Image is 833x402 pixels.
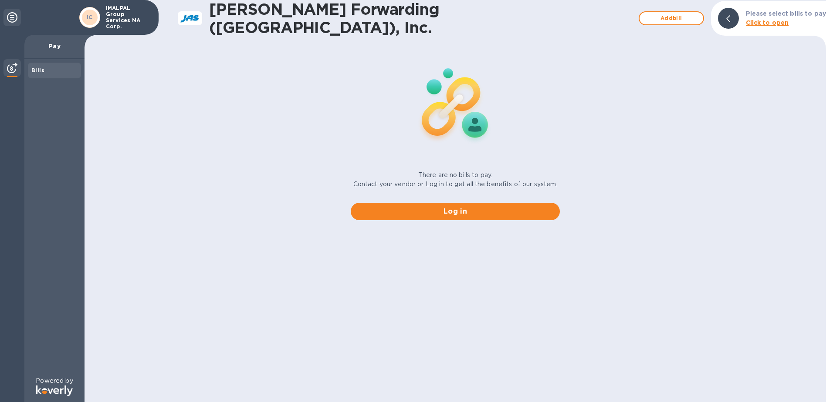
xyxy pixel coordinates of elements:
img: Logo [36,385,73,396]
b: Bills [31,67,44,74]
p: Pay [31,42,78,50]
b: Click to open [746,19,789,26]
p: Powered by [36,376,73,385]
button: Addbill [639,11,704,25]
p: IMALPAL Group Services NA Corp. [106,5,149,30]
b: IC [87,14,93,20]
span: Add bill [647,13,696,23]
button: Log in [351,203,560,220]
span: Log in [358,206,553,217]
b: Please select bills to pay [746,10,826,17]
p: There are no bills to pay. Contact your vendor or Log in to get all the benefits of our system. [353,171,558,189]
